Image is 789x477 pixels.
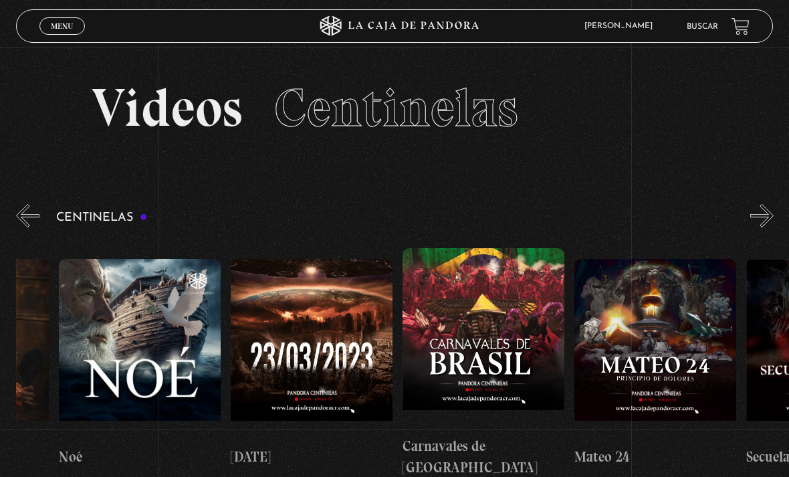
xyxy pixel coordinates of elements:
[731,17,750,35] a: View your shopping cart
[51,22,73,30] span: Menu
[750,204,774,227] button: Next
[59,446,221,468] h4: Noé
[578,22,666,30] span: [PERSON_NAME]
[92,81,697,134] h2: Videos
[574,446,736,468] h4: Mateo 24
[56,211,148,224] h3: Centinelas
[16,204,39,227] button: Previous
[47,33,78,43] span: Cerrar
[274,76,518,140] span: Centinelas
[687,23,718,31] a: Buscar
[231,446,392,468] h4: [DATE]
